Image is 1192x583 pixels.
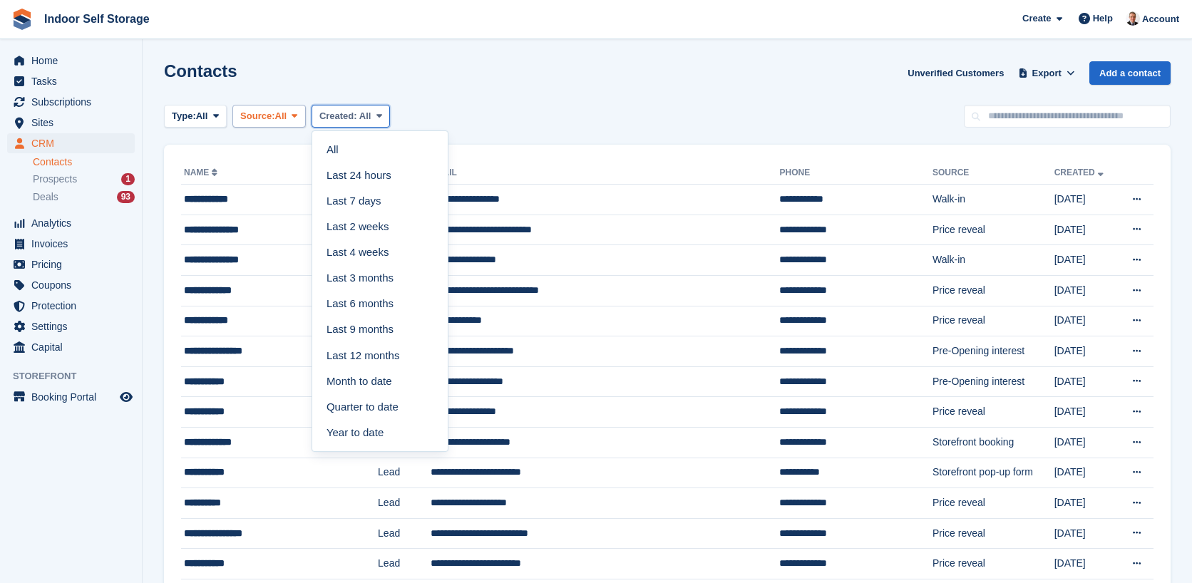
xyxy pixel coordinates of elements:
[11,9,33,30] img: stora-icon-8386f47178a22dfd0bd8f6a31ec36ba5ce8667c1dd55bd0f319d3a0aa187defe.svg
[31,113,117,133] span: Sites
[33,155,135,169] a: Contacts
[319,110,357,121] span: Created:
[31,316,117,336] span: Settings
[318,162,442,188] a: Last 24 hours
[275,109,287,123] span: All
[1054,185,1118,215] td: [DATE]
[318,420,442,445] a: Year to date
[7,213,135,233] a: menu
[7,275,135,295] a: menu
[13,369,142,383] span: Storefront
[1054,397,1118,428] td: [DATE]
[121,173,135,185] div: 1
[1142,12,1179,26] span: Account
[932,245,1054,276] td: Walk-in
[31,387,117,407] span: Booking Portal
[7,316,135,336] a: menu
[378,488,431,519] td: Lead
[33,172,135,187] a: Prospects 1
[378,549,431,579] td: Lead
[31,275,117,295] span: Coupons
[932,397,1054,428] td: Price reveal
[33,190,135,205] a: Deals 93
[7,51,135,71] a: menu
[932,366,1054,397] td: Pre-Opening interest
[1089,61,1171,85] a: Add a contact
[318,239,442,265] a: Last 4 weeks
[932,215,1054,245] td: Price reveal
[1015,61,1078,85] button: Export
[1054,366,1118,397] td: [DATE]
[318,291,442,317] a: Last 6 months
[318,137,442,162] a: All
[240,109,274,123] span: Source:
[7,71,135,91] a: menu
[33,190,58,204] span: Deals
[31,133,117,153] span: CRM
[7,234,135,254] a: menu
[1093,11,1113,26] span: Help
[1054,518,1118,549] td: [DATE]
[1054,427,1118,458] td: [DATE]
[378,518,431,549] td: Lead
[7,254,135,274] a: menu
[31,213,117,233] span: Analytics
[312,105,390,128] button: Created: All
[7,113,135,133] a: menu
[7,92,135,112] a: menu
[31,254,117,274] span: Pricing
[318,265,442,291] a: Last 3 months
[932,336,1054,367] td: Pre-Opening interest
[318,343,442,368] a: Last 12 months
[932,162,1054,185] th: Source
[1054,488,1118,519] td: [DATE]
[1054,215,1118,245] td: [DATE]
[7,337,135,357] a: menu
[1054,336,1118,367] td: [DATE]
[1054,306,1118,336] td: [DATE]
[164,105,227,128] button: Type: All
[196,109,208,123] span: All
[318,188,442,214] a: Last 7 days
[31,71,117,91] span: Tasks
[164,61,237,81] h1: Contacts
[932,458,1054,488] td: Storefront pop-up form
[318,317,442,343] a: Last 9 months
[932,306,1054,336] td: Price reveal
[932,275,1054,306] td: Price reveal
[31,296,117,316] span: Protection
[378,458,431,488] td: Lead
[184,167,220,177] a: Name
[902,61,1009,85] a: Unverified Customers
[31,92,117,112] span: Subscriptions
[7,387,135,407] a: menu
[31,337,117,357] span: Capital
[1054,245,1118,276] td: [DATE]
[932,488,1054,519] td: Price reveal
[31,234,117,254] span: Invoices
[932,185,1054,215] td: Walk-in
[117,191,135,203] div: 93
[1126,11,1140,26] img: Tim Bishop
[33,172,77,186] span: Prospects
[318,214,442,239] a: Last 2 weeks
[232,105,306,128] button: Source: All
[7,296,135,316] a: menu
[318,368,442,394] a: Month to date
[172,109,196,123] span: Type:
[318,394,442,420] a: Quarter to date
[1054,549,1118,579] td: [DATE]
[1022,11,1051,26] span: Create
[932,518,1054,549] td: Price reveal
[38,7,155,31] a: Indoor Self Storage
[7,133,135,153] a: menu
[31,51,117,71] span: Home
[1054,275,1118,306] td: [DATE]
[1054,458,1118,488] td: [DATE]
[431,162,780,185] th: Email
[779,162,932,185] th: Phone
[932,549,1054,579] td: Price reveal
[932,427,1054,458] td: Storefront booking
[359,110,371,121] span: All
[118,388,135,406] a: Preview store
